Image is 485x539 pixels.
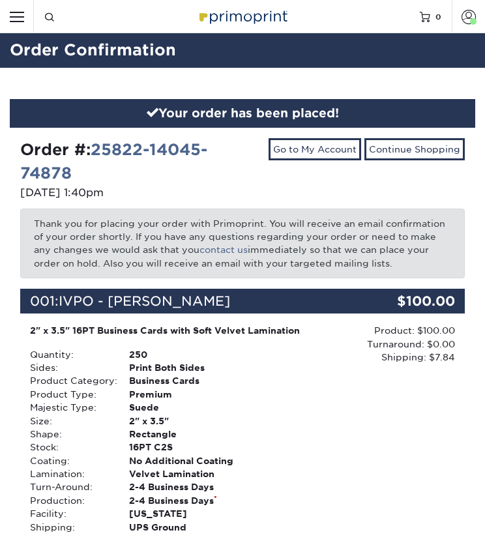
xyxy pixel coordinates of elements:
div: Product Type: [20,388,119,401]
div: Premium [119,388,317,401]
div: No Additional Coating [119,454,317,467]
p: Thank you for placing your order with Primoprint. You will receive an email confirmation of your ... [20,209,465,279]
div: $100.00 [354,289,465,313]
div: Business Cards [119,374,317,387]
div: Rectangle [119,428,317,441]
div: 2-4 Business Days [119,480,317,493]
div: Production: [20,494,119,507]
div: Sides: [20,361,119,374]
div: Coating: [20,454,119,467]
div: Lamination: [20,467,119,480]
div: Product: $100.00 Turnaround: $0.00 Shipping: $7.84 [317,324,455,364]
div: Print Both Sides [119,361,317,374]
div: Velvet Lamination [119,467,317,480]
div: 250 [119,348,317,361]
div: 16PT C2S [119,441,317,454]
p: [DATE] 1:40pm [20,185,233,201]
div: Product Category: [20,374,119,387]
div: Quantity: [20,348,119,361]
div: 2" x 3.5" [119,415,317,428]
span: IVPO - [PERSON_NAME] [59,293,230,309]
div: 2-4 Business Days [119,494,317,507]
div: Stock: [20,441,119,454]
img: Primoprint [196,6,290,26]
a: contact us [199,244,248,255]
div: Shipping: [20,521,119,534]
div: Size: [20,415,119,428]
div: Facility: [20,507,119,520]
a: Go to My Account [269,138,361,160]
div: Suede [119,401,317,414]
div: [US_STATE] [119,507,317,520]
strong: Order #: [20,140,207,182]
div: UPS Ground [119,521,317,534]
div: Your order has been placed! [10,99,475,128]
a: Continue Shopping [364,138,465,160]
div: Turn-Around: [20,480,119,493]
div: Shape: [20,428,119,441]
a: 25822-14045-74878 [20,140,207,182]
div: 2" x 3.5" 16PT Business Cards with Soft Velvet Lamination [30,324,307,337]
div: Majestic Type: [20,401,119,414]
span: 0 [435,12,441,21]
div: 001: [20,289,354,313]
